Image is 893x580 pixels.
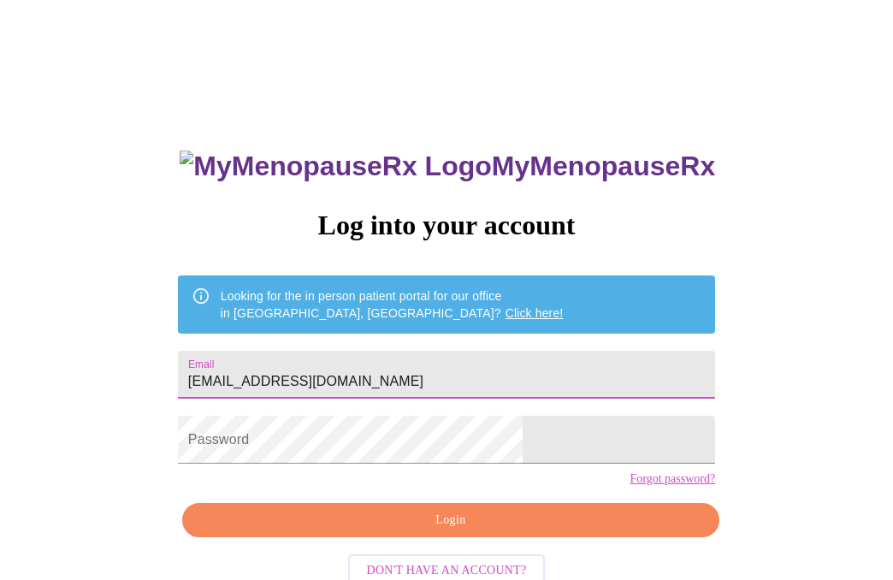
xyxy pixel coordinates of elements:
a: Click here! [506,306,564,320]
img: MyMenopauseRx Logo [180,151,491,182]
a: Forgot password? [630,472,715,486]
h3: MyMenopauseRx [180,151,715,182]
div: Looking for the in person patient portal for our office in [GEOGRAPHIC_DATA], [GEOGRAPHIC_DATA]? [221,281,564,328]
button: Login [182,503,719,538]
h3: Log into your account [178,210,715,241]
a: Don't have an account? [344,562,550,577]
span: Login [202,510,700,531]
